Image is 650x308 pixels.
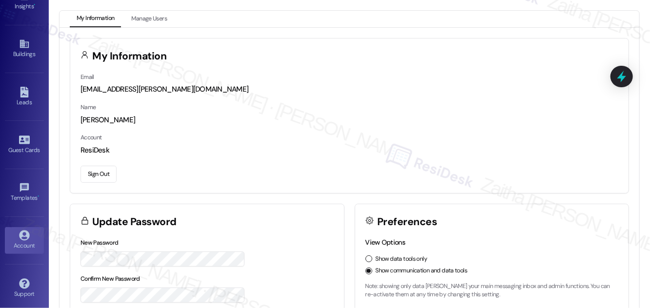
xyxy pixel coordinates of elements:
[70,11,121,27] button: My Information
[5,179,44,206] a: Templates •
[5,227,44,253] a: Account
[5,132,44,158] a: Guest Cards
[81,115,618,125] div: [PERSON_NAME]
[34,1,35,8] span: •
[81,166,117,183] button: Sign Out
[81,73,94,81] label: Email
[376,267,467,275] label: Show communication and data tools
[366,238,406,247] label: View Options
[81,84,618,95] div: [EMAIL_ADDRESS][PERSON_NAME][DOMAIN_NAME]
[5,275,44,302] a: Support
[376,255,427,264] label: Show data tools only
[81,103,96,111] label: Name
[93,51,167,61] h3: My Information
[124,11,174,27] button: Manage Users
[81,239,119,247] label: New Password
[81,134,102,141] label: Account
[5,84,44,110] a: Leads
[81,275,140,283] label: Confirm New Password
[5,36,44,62] a: Buildings
[93,217,177,227] h3: Update Password
[38,193,39,200] span: •
[377,217,437,227] h3: Preferences
[366,282,619,299] p: Note: showing only data [PERSON_NAME] your main messaging inbox and admin functions. You can re-a...
[81,145,618,155] div: ResiDesk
